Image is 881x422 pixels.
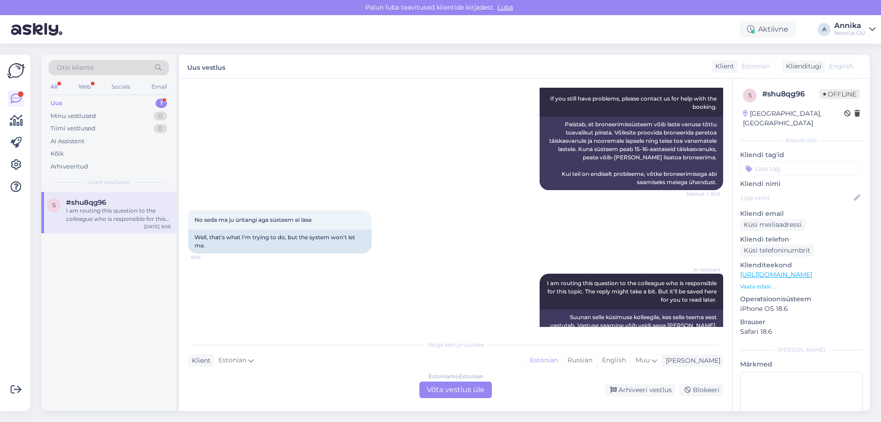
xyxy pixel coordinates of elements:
div: Socials [110,81,132,93]
span: Estonian [218,355,246,366]
span: English [829,62,853,71]
span: Uued vestlused [88,178,130,186]
div: Aktiivne [740,21,796,38]
p: Klienditeekond [740,260,863,270]
div: 0 [154,112,167,121]
div: AI Assistent [50,137,84,146]
div: Noorus OÜ [834,29,865,37]
div: All [49,81,59,93]
span: Nähtud ✓ 9:05 [686,191,720,197]
div: Email [150,81,169,93]
span: I am routing this question to the colleague who is responsible for this topic. The reply might ta... [547,280,718,303]
input: Lisa tag [740,162,863,175]
div: [PERSON_NAME] [740,346,863,354]
div: Estonian [525,354,563,367]
div: Klienditugi [782,62,821,71]
div: [DATE] 9:06 [144,223,171,230]
div: Tiimi vestlused [50,124,95,133]
div: Klient [188,356,211,366]
label: Uus vestlus [187,60,225,73]
p: Operatsioonisüsteem [740,294,863,304]
p: Kliendi tag'id [740,150,863,160]
div: Võta vestlus üle [419,382,492,398]
span: Luba [495,3,516,11]
span: Estonian [742,62,770,71]
div: Küsi telefoninumbrit [740,244,814,257]
span: 9:06 [191,254,225,261]
div: Kliendi info [740,136,863,145]
div: A [818,23,831,36]
div: 0 [154,124,167,133]
span: Otsi kliente [57,63,94,73]
div: Suunan selle küsimuse kolleegile, kes selle teema eest vastutab. Vastuse saamine võib veidi aega ... [540,309,723,342]
p: Vaata edasi ... [740,282,863,291]
p: Märkmed [740,360,863,369]
span: Muu [636,356,650,364]
div: Valige keel ja vastake [188,341,723,349]
span: s [52,202,56,208]
div: Estonian to Estonian [429,372,483,381]
p: iPhone OS 18.6 [740,304,863,314]
div: I am routing this question to the colleague who is responsible for this topic. The reply might ta... [66,207,171,223]
span: Offline [820,89,860,99]
div: 1 [156,99,167,108]
p: Kliendi nimi [740,179,863,189]
div: Uus [50,99,62,108]
div: Paistab, et broneerimissüsteem võib laste vanuse tõttu toavalikut piirata. Võiksite proovida bron... [540,117,723,190]
p: Brauser [740,317,863,327]
div: Annika [834,22,865,29]
div: English [597,354,630,367]
div: Russian [563,354,597,367]
p: Safari 18.6 [740,327,863,337]
div: Blokeeri [679,384,723,396]
img: Askly Logo [7,62,25,79]
a: [URL][DOMAIN_NAME] [740,270,812,279]
span: s [748,92,752,99]
div: [PERSON_NAME] [662,356,720,366]
span: #shu8qg96 [66,198,106,207]
div: Kõik [50,149,64,158]
div: Well, that's what I'm trying to do, but the system won't let me. [188,230,372,253]
a: AnnikaNoorus OÜ [834,22,875,37]
p: Kliendi email [740,209,863,219]
span: AI Assistent [686,266,720,273]
div: Arhiveeritud [50,162,88,171]
input: Lisa nimi [741,193,852,203]
div: Küsi meiliaadressi [740,219,805,231]
p: Kliendi telefon [740,235,863,244]
div: [GEOGRAPHIC_DATA], [GEOGRAPHIC_DATA] [743,109,844,128]
div: Web [77,81,93,93]
div: # shu8qg96 [762,89,820,100]
span: No seda ma ju üritangi aga süsteem ei lase [195,216,312,223]
div: Arhiveeri vestlus [605,384,675,396]
div: Klient [712,62,734,71]
div: Minu vestlused [50,112,96,121]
